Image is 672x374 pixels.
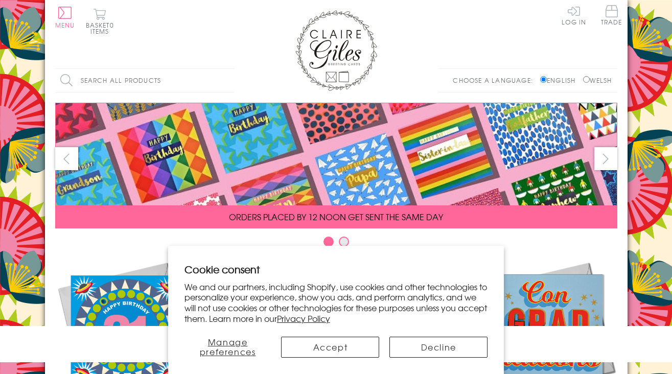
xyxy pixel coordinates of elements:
button: prev [55,147,78,170]
label: English [540,76,581,85]
span: Manage preferences [200,336,256,358]
span: Menu [55,20,75,30]
a: Log In [562,5,586,25]
button: Basket0 items [86,8,114,34]
span: ORDERS PLACED BY 12 NOON GET SENT THE SAME DAY [229,211,443,223]
button: next [594,147,617,170]
button: Carousel Page 1 (Current Slide) [323,237,334,247]
button: Decline [389,337,488,358]
input: Search [224,69,234,92]
button: Accept [281,337,379,358]
button: Carousel Page 2 [339,237,349,247]
h2: Cookie consent [184,262,488,276]
span: Trade [601,5,622,25]
input: English [540,76,547,83]
p: Choose a language: [453,76,538,85]
label: Welsh [583,76,612,85]
input: Search all products [55,69,234,92]
button: Menu [55,7,75,28]
div: Carousel Pagination [55,236,617,252]
img: Claire Giles Greetings Cards [295,10,377,91]
p: We and our partners, including Shopify, use cookies and other technologies to personalize your ex... [184,282,488,324]
span: 0 items [90,20,114,36]
button: Manage preferences [184,337,271,358]
a: Privacy Policy [277,312,330,324]
a: Trade [601,5,622,27]
input: Welsh [583,76,590,83]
